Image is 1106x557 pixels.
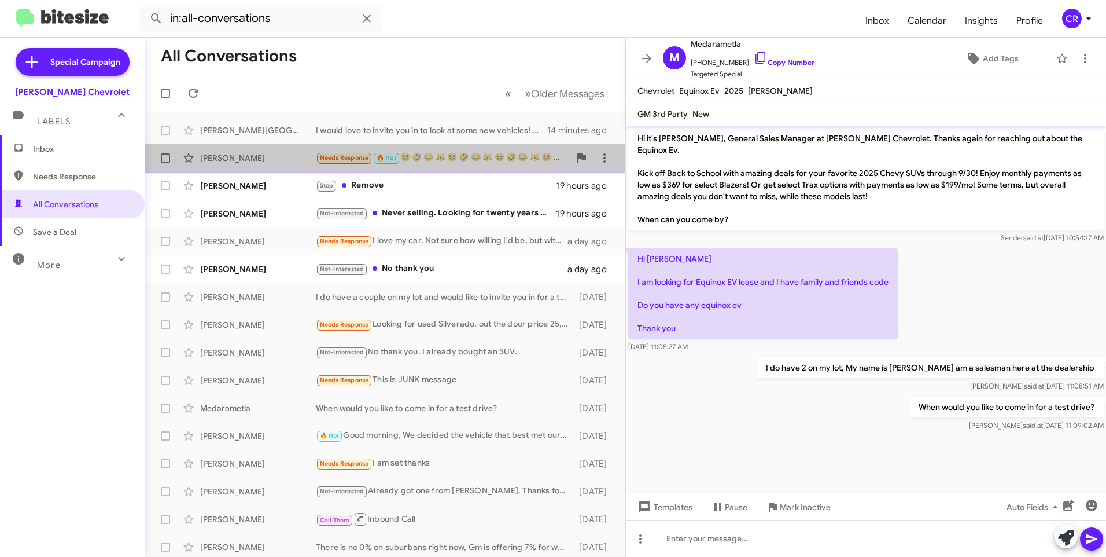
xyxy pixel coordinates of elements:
span: said at [1024,382,1044,390]
p: I do have 2 on my lot, My name is [PERSON_NAME] am a salesman here at the dealership [757,357,1104,378]
div: [DATE] [574,402,616,414]
button: Auto Fields [997,497,1071,518]
span: [PHONE_NUMBER] [691,51,814,68]
a: Copy Number [754,58,814,67]
span: [DATE] 11:05:27 AM [628,342,688,351]
span: Insights [956,4,1007,38]
div: I do have a couple on my lot and would like to invite you in for a test drive and some pricing in... [316,291,574,303]
span: GM 3rd Party [637,109,688,119]
span: Not-Interested [320,265,364,273]
button: Previous [498,82,518,105]
span: Not-Interested [320,210,364,217]
span: Add Tags [983,48,1019,69]
span: New [692,109,709,119]
span: [PERSON_NAME] [DATE] 11:08:51 AM [970,382,1104,390]
div: [PERSON_NAME] [200,541,316,553]
span: M [669,49,680,67]
span: Not-Interested [320,349,364,356]
div: I love my car. Not sure how willing I'd be, but with the right price and my monthly payment remai... [316,234,567,248]
div: Inbound Call [316,512,574,526]
button: Pause [702,497,757,518]
div: There is no 0% on suburbans right now, Gm is offering 7% for well qualified buyers [316,541,574,553]
span: Needs Response [33,171,131,182]
div: [PERSON_NAME] [200,375,316,386]
div: [PERSON_NAME] [200,152,316,164]
span: 2025 [724,86,743,96]
a: Inbox [856,4,898,38]
div: [PERSON_NAME] [200,458,316,470]
span: More [37,260,61,270]
div: [DATE] [574,430,616,442]
div: No thank you. I already bought an SUV. [316,346,574,359]
p: When would you like to come in for a test drive? [909,397,1104,417]
span: Targeted Special [691,68,814,80]
div: 19 hours ago [556,180,616,192]
span: All Conversations [33,199,98,210]
div: Already got one from [PERSON_NAME]. Thanks for reaching out [316,485,574,498]
div: Medarametla [200,402,316,414]
div: a day ago [567,263,616,275]
span: 🔥 Hot [320,432,340,439]
div: [PERSON_NAME] [200,291,316,303]
h1: All Conversations [161,47,297,65]
div: [PERSON_NAME] [200,430,316,442]
div: [PERSON_NAME] [200,208,316,219]
div: 😆 🤣 😂 😹 😆 🤣 😂 😹 😆 🤣 😂 😹 😆 🤣 😂 😹 [316,151,570,164]
div: CR [1062,9,1082,28]
div: [PERSON_NAME] [200,514,316,525]
div: [PERSON_NAME] [200,319,316,331]
a: Special Campaign [16,48,130,76]
span: « [505,86,511,101]
div: a day ago [567,236,616,247]
div: Remove [316,179,556,192]
div: [DATE] [574,291,616,303]
span: [PERSON_NAME] [748,86,813,96]
span: Auto Fields [1007,497,1062,518]
span: Needs Response [320,154,369,162]
div: [DATE] [574,514,616,525]
nav: Page navigation example [499,82,611,105]
span: Templates [635,497,692,518]
span: 🔥 Hot [377,154,396,162]
div: Looking for used Silverado, out the door price 25,000--28,000. Crew cab [DATE]-[DATE] [316,318,574,331]
span: Needs Response [320,460,369,467]
div: Never selling. Looking for twenty years out of it. [316,207,556,220]
span: Older Messages [531,87,604,100]
span: » [525,86,531,101]
span: Needs Response [320,321,369,328]
p: Hi [PERSON_NAME] I am looking for Equinox EV lease and I have family and friends code Do you have... [628,248,898,339]
div: I am set thanks [316,457,574,470]
div: [PERSON_NAME] [200,180,316,192]
a: Profile [1007,4,1052,38]
div: [PERSON_NAME] [200,347,316,358]
span: Needs Response [320,376,369,384]
span: Equinox Ev [679,86,720,96]
div: [PERSON_NAME] [200,486,316,497]
span: Chevrolet [637,86,674,96]
p: Hi it's [PERSON_NAME], General Sales Manager at [PERSON_NAME] Chevrolet. Thanks again for reachin... [628,128,1104,230]
button: Add Tags [933,48,1050,69]
div: This is JUNK message [316,373,574,387]
a: Calendar [898,4,956,38]
span: said at [1023,233,1044,242]
div: 19 hours ago [556,208,616,219]
button: Mark Inactive [757,497,840,518]
div: Good morning, We decided the vehicle that best met our needs & wants was not the [US_STATE]. [316,429,574,442]
div: [DATE] [574,458,616,470]
div: [DATE] [574,375,616,386]
div: [DATE] [574,486,616,497]
span: Stop [320,182,334,189]
span: Needs Response [320,237,369,245]
div: 14 minutes ago [547,124,616,136]
div: I would love to invite you in to look at some new vehicles! My name is [PERSON_NAME] here at [PER... [316,124,547,136]
span: Not-Interested [320,488,364,495]
div: [PERSON_NAME] [200,263,316,275]
button: Next [518,82,611,105]
div: [DATE] [574,319,616,331]
span: [PERSON_NAME] [DATE] 11:09:02 AM [969,421,1104,430]
span: Save a Deal [33,226,76,238]
span: Special Campaign [50,56,120,68]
